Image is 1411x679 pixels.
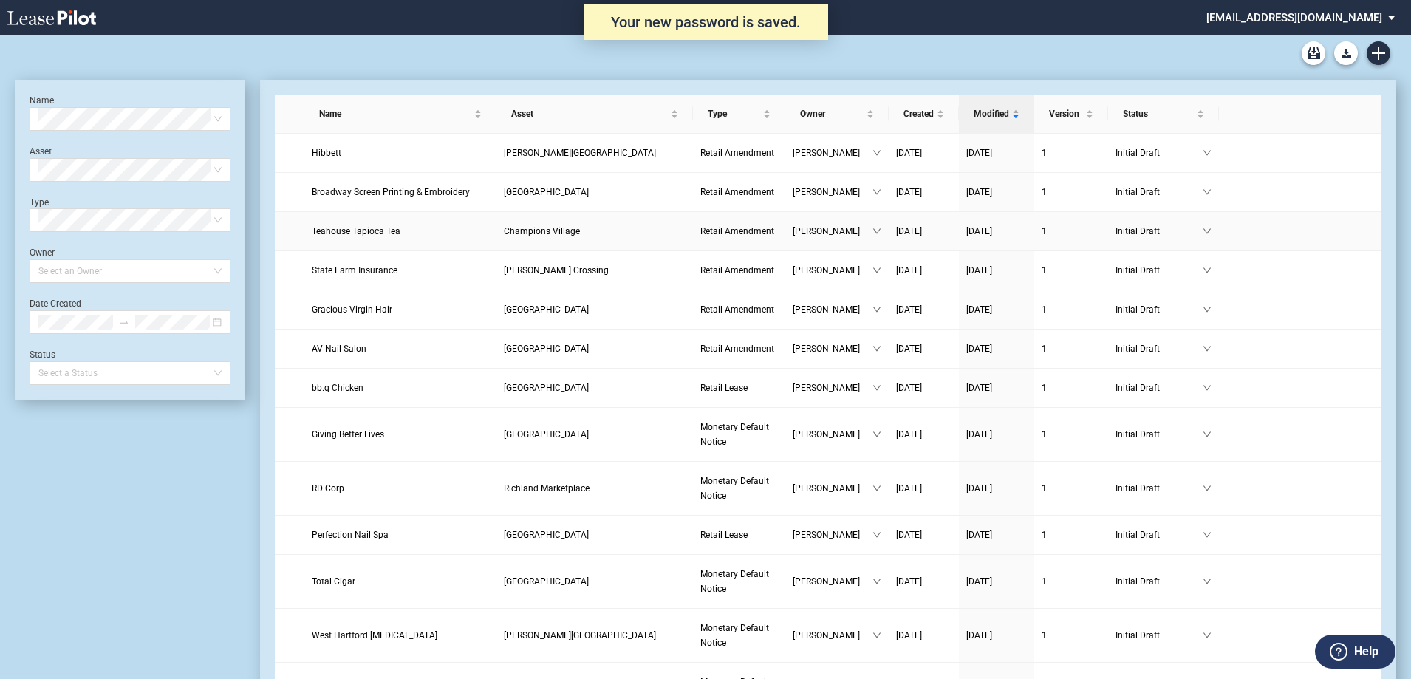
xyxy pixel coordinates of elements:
a: 1 [1042,574,1101,589]
a: Richland Marketplace [504,481,686,496]
span: Owner [800,106,864,121]
span: [PERSON_NAME] [793,628,872,643]
a: [PERSON_NAME][GEOGRAPHIC_DATA] [504,628,686,643]
a: [GEOGRAPHIC_DATA] [504,302,686,317]
span: Mark Twain Village [504,148,656,158]
a: [DATE] [896,427,952,442]
div: Your new password is saved. [584,4,828,40]
span: down [1203,577,1212,586]
th: Created [889,95,959,134]
a: [DATE] [896,574,952,589]
span: Hibbett [312,148,341,158]
a: Monetary Default Notice [700,567,778,596]
span: [PERSON_NAME] [793,381,872,395]
span: down [872,631,881,640]
span: Heritage Park Plaza [504,187,589,197]
a: [DATE] [966,185,1027,199]
a: [DATE] [896,146,952,160]
a: Gracious Virgin Hair [312,302,489,317]
span: AV Nail Salon [312,344,366,354]
span: down [872,188,881,197]
span: [DATE] [966,148,992,158]
span: [PERSON_NAME] [793,146,872,160]
span: down [1203,383,1212,392]
a: 1 [1042,263,1101,278]
span: Initial Draft [1116,185,1203,199]
span: West Hartford Chiropractic [312,630,437,641]
button: Help [1315,635,1395,669]
span: Initial Draft [1116,574,1203,589]
span: Retail Amendment [700,344,774,354]
md-menu: Download Blank Form List [1330,41,1362,65]
span: [DATE] [896,148,922,158]
span: to [119,317,129,327]
a: 1 [1042,146,1101,160]
a: 1 [1042,628,1101,643]
a: [GEOGRAPHIC_DATA] [504,574,686,589]
th: Modified [959,95,1034,134]
a: Monetary Default Notice [700,420,778,449]
span: down [1203,484,1212,493]
span: [DATE] [966,344,992,354]
span: [DATE] [966,429,992,440]
span: down [1203,344,1212,353]
span: Retail Amendment [700,187,774,197]
span: Broadway Screen Printing & Embroidery [312,187,470,197]
a: bb.q Chicken [312,381,489,395]
a: Monetary Default Notice [700,474,778,503]
span: Initial Draft [1116,481,1203,496]
span: RD Corp [312,483,344,494]
span: Teahouse Tapioca Tea [312,226,400,236]
label: Asset [30,146,52,157]
a: Retail Amendment [700,302,778,317]
a: [DATE] [966,224,1027,239]
span: down [872,577,881,586]
span: [DATE] [966,576,992,587]
span: 1 [1042,530,1047,540]
a: Perfection Nail Spa [312,528,489,542]
span: Initial Draft [1116,427,1203,442]
span: Gracious Virgin Hair [312,304,392,315]
span: [PERSON_NAME] [793,481,872,496]
span: Type [708,106,760,121]
a: Total Cigar [312,574,489,589]
span: down [872,266,881,275]
span: Retail Amendment [700,304,774,315]
span: down [872,484,881,493]
span: [DATE] [966,265,992,276]
a: Hibbett [312,146,489,160]
span: 1 [1042,630,1047,641]
span: Initial Draft [1116,146,1203,160]
a: Giving Better Lives [312,427,489,442]
span: 1 [1042,187,1047,197]
span: down [872,149,881,157]
a: [GEOGRAPHIC_DATA] [504,528,686,542]
span: Version [1049,106,1083,121]
span: [DATE] [896,344,922,354]
span: [DATE] [896,265,922,276]
a: [DATE] [896,628,952,643]
a: [DATE] [966,574,1027,589]
a: Retail Amendment [700,146,778,160]
span: Initial Draft [1116,263,1203,278]
label: Owner [30,248,55,258]
span: down [872,383,881,392]
span: [PERSON_NAME] [793,185,872,199]
span: Initial Draft [1116,302,1203,317]
a: 1 [1042,341,1101,356]
span: down [1203,530,1212,539]
span: down [872,227,881,236]
a: Create new document [1367,41,1390,65]
a: [DATE] [896,263,952,278]
a: Retail Amendment [700,224,778,239]
span: swap-right [119,317,129,327]
span: Initial Draft [1116,224,1203,239]
a: [DATE] [966,381,1027,395]
button: Download Blank Form [1334,41,1358,65]
span: Asset [511,106,668,121]
label: Help [1354,642,1378,661]
a: Retail Amendment [700,185,778,199]
a: 1 [1042,427,1101,442]
a: [GEOGRAPHIC_DATA] [504,381,686,395]
a: [GEOGRAPHIC_DATA] [504,185,686,199]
